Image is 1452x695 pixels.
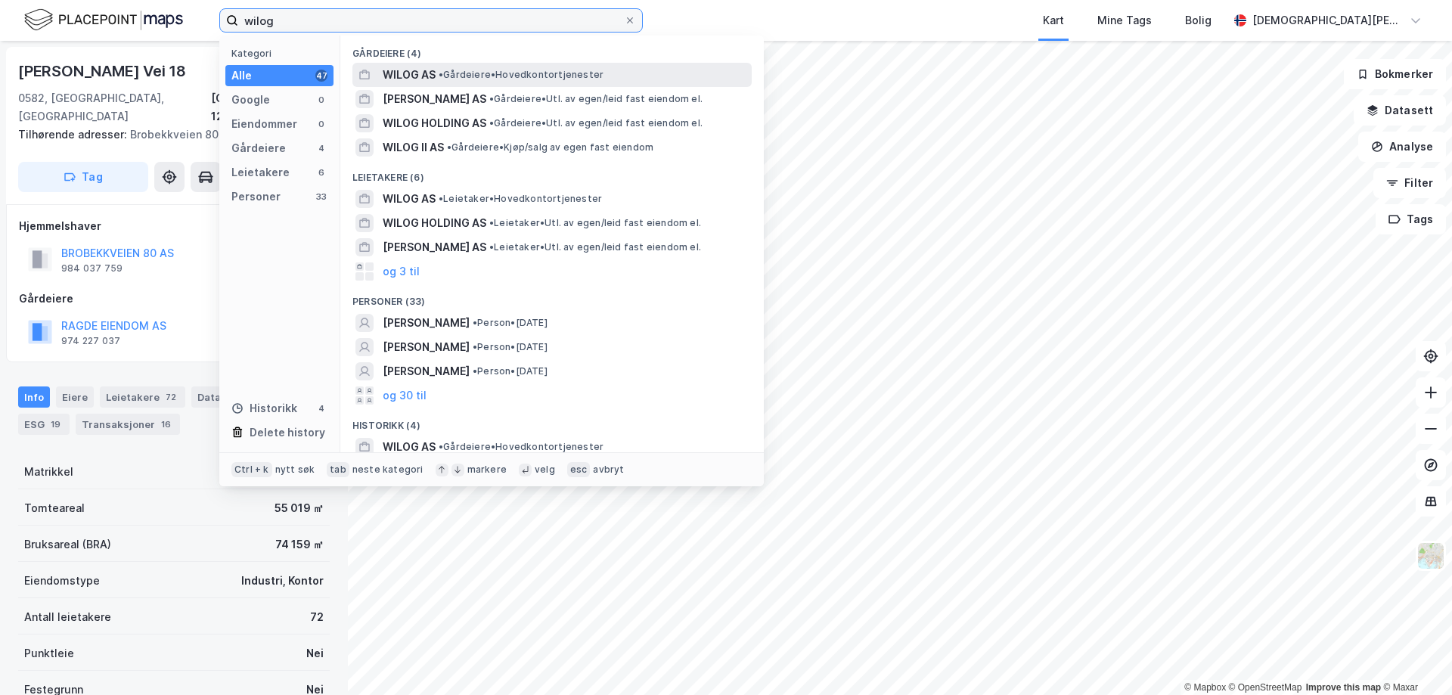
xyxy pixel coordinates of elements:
[383,238,486,256] span: [PERSON_NAME] AS
[383,438,436,456] span: WILOG AS
[163,389,179,405] div: 72
[1043,11,1064,29] div: Kart
[447,141,653,154] span: Gårdeiere • Kjøp/salg av egen fast eiendom
[306,644,324,662] div: Nei
[315,70,327,82] div: 47
[489,217,701,229] span: Leietaker • Utl. av egen/leid fast eiendom el.
[352,464,423,476] div: neste kategori
[61,262,123,275] div: 984 037 759
[24,463,73,481] div: Matrikkel
[340,160,764,187] div: Leietakere (6)
[19,290,329,308] div: Gårdeiere
[473,365,548,377] span: Person • [DATE]
[489,93,494,104] span: •
[24,608,111,626] div: Antall leietakere
[1229,682,1302,693] a: OpenStreetMap
[250,424,325,442] div: Delete history
[19,217,329,235] div: Hjemmelshaver
[231,462,272,477] div: Ctrl + k
[447,141,451,153] span: •
[18,128,130,141] span: Tilhørende adresser:
[76,414,180,435] div: Transaksjoner
[473,341,548,353] span: Person • [DATE]
[100,386,185,408] div: Leietakere
[315,142,327,154] div: 4
[18,126,318,144] div: Brobekkveien 80
[231,399,297,417] div: Historikk
[489,117,494,129] span: •
[315,166,327,178] div: 6
[340,408,764,435] div: Historikk (4)
[1416,541,1445,570] img: Z
[24,499,85,517] div: Tomteareal
[275,535,324,554] div: 74 159 ㎡
[489,241,494,253] span: •
[231,115,297,133] div: Eiendommer
[383,386,427,405] button: og 30 til
[383,190,436,208] span: WILOG AS
[238,9,624,32] input: Søk på adresse, matrikkel, gårdeiere, leietakere eller personer
[535,464,555,476] div: velg
[473,365,477,377] span: •
[327,462,349,477] div: tab
[383,114,486,132] span: WILOG HOLDING AS
[1185,11,1212,29] div: Bolig
[383,314,470,332] span: [PERSON_NAME]
[61,335,120,347] div: 974 227 037
[24,644,74,662] div: Punktleie
[489,217,494,228] span: •
[231,163,290,182] div: Leietakere
[439,69,443,80] span: •
[383,214,486,232] span: WILOG HOLDING AS
[383,66,436,84] span: WILOG AS
[315,191,327,203] div: 33
[1184,682,1226,693] a: Mapbox
[48,417,64,432] div: 19
[439,69,603,81] span: Gårdeiere • Hovedkontortjenester
[56,386,94,408] div: Eiere
[383,362,470,380] span: [PERSON_NAME]
[383,338,470,356] span: [PERSON_NAME]
[275,499,324,517] div: 55 019 ㎡
[310,608,324,626] div: 72
[18,386,50,408] div: Info
[275,464,315,476] div: nytt søk
[1373,168,1446,198] button: Filter
[231,139,286,157] div: Gårdeiere
[231,67,252,85] div: Alle
[439,441,603,453] span: Gårdeiere • Hovedkontortjenester
[158,417,174,432] div: 16
[473,341,477,352] span: •
[1097,11,1152,29] div: Mine Tags
[383,138,444,157] span: WILOG II AS
[383,262,420,281] button: og 3 til
[315,118,327,130] div: 0
[1376,622,1452,695] iframe: Chat Widget
[18,59,189,83] div: [PERSON_NAME] Vei 18
[439,193,443,204] span: •
[24,572,100,590] div: Eiendomstype
[383,90,486,108] span: [PERSON_NAME] AS
[489,93,703,105] span: Gårdeiere • Utl. av egen/leid fast eiendom el.
[439,193,602,205] span: Leietaker • Hovedkontortjenester
[1358,132,1446,162] button: Analyse
[489,241,701,253] span: Leietaker • Utl. av egen/leid fast eiendom el.
[231,91,270,109] div: Google
[1354,95,1446,126] button: Datasett
[24,535,111,554] div: Bruksareal (BRA)
[211,89,330,126] div: [GEOGRAPHIC_DATA], 122/132
[340,284,764,311] div: Personer (33)
[231,188,281,206] div: Personer
[593,464,624,476] div: avbryt
[315,94,327,106] div: 0
[1344,59,1446,89] button: Bokmerker
[18,414,70,435] div: ESG
[315,402,327,414] div: 4
[1306,682,1381,693] a: Improve this map
[231,48,334,59] div: Kategori
[439,441,443,452] span: •
[473,317,548,329] span: Person • [DATE]
[24,7,183,33] img: logo.f888ab2527a4732fd821a326f86c7f29.svg
[489,117,703,129] span: Gårdeiere • Utl. av egen/leid fast eiendom el.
